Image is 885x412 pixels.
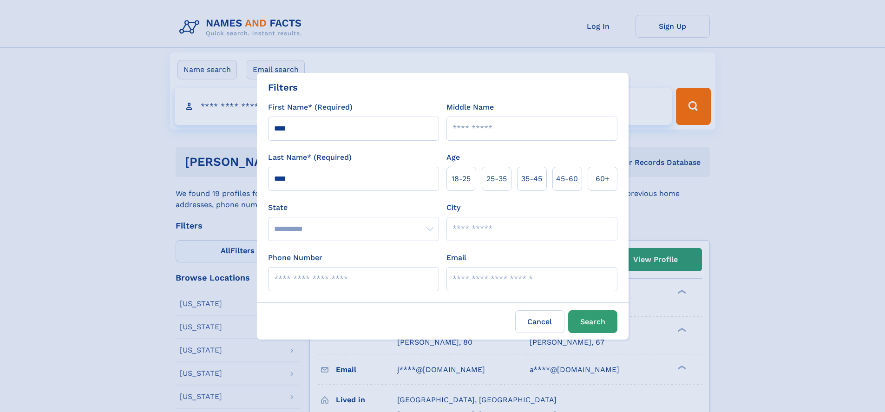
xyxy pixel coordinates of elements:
span: 18‑25 [452,173,471,184]
button: Search [568,310,617,333]
label: Phone Number [268,252,322,263]
span: 45‑60 [556,173,578,184]
label: Middle Name [446,102,494,113]
label: Email [446,252,466,263]
span: 35‑45 [521,173,542,184]
label: City [446,202,460,213]
span: 60+ [596,173,610,184]
div: Filters [268,80,298,94]
label: Cancel [515,310,564,333]
label: First Name* (Required) [268,102,353,113]
label: Age [446,152,460,163]
span: 25‑35 [486,173,507,184]
label: State [268,202,439,213]
label: Last Name* (Required) [268,152,352,163]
